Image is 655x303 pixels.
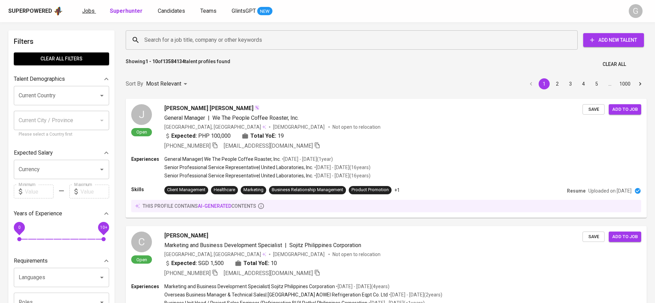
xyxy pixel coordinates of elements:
[14,52,109,65] button: Clear All filters
[158,7,186,16] a: Candidates
[100,225,107,230] span: 10+
[200,7,218,16] a: Teams
[126,80,143,88] p: Sort By
[273,124,326,130] span: [DEMOGRAPHIC_DATA]
[603,60,626,69] span: Clear All
[243,259,269,267] b: Total YoE:
[164,132,231,140] div: PHP 100,000
[164,124,266,130] div: [GEOGRAPHIC_DATA], [GEOGRAPHIC_DATA]
[143,203,256,209] p: this profile contains contents
[164,283,335,290] p: Marketing and Business Development Specialist | Sojitz Philippines Corporation
[14,254,109,268] div: Requirements
[131,283,164,290] p: Experiences
[80,185,109,198] input: Value
[198,203,231,209] span: AI-generated
[8,7,52,15] div: Superpowered
[18,225,20,230] span: 0
[604,80,615,87] div: …
[208,114,210,122] span: |
[539,78,550,89] button: page 1
[131,232,152,252] div: C
[388,291,442,298] p: • [DATE] - [DATE] ( 2 years )
[567,187,586,194] p: Resume
[134,129,150,135] span: Open
[224,270,313,276] span: [EMAIL_ADDRESS][DOMAIN_NAME]
[591,78,602,89] button: Go to page 5
[351,187,389,193] div: Product Promotion
[164,251,266,258] div: [GEOGRAPHIC_DATA], [GEOGRAPHIC_DATA]
[250,132,276,140] b: Total YoE:
[617,78,633,89] button: Go to page 1000
[164,291,388,298] p: Overseas Business Manager & Technical Sales | [GEOGRAPHIC_DATA] AOWEI Refrigeration Eqpt Co. Ltd
[19,55,104,63] span: Clear All filters
[146,78,190,90] div: Most Relevant
[164,115,205,121] span: General Manager
[612,233,638,241] span: Add to job
[8,6,63,16] a: Superpoweredapp logo
[164,143,211,149] span: [PHONE_NUMBER]
[171,259,197,267] b: Expected:
[14,257,48,265] p: Requirements
[552,78,563,89] button: Go to page 2
[131,104,152,125] div: J
[200,8,216,14] span: Teams
[110,8,143,14] b: Superhunter
[600,58,629,71] button: Clear All
[565,78,576,89] button: Go to page 3
[609,232,641,242] button: Add to job
[82,8,95,14] span: Jobs
[232,7,272,16] a: GlintsGPT NEW
[110,7,144,16] a: Superhunter
[232,8,256,14] span: GlintsGPT
[582,232,605,242] button: Save
[164,172,313,179] p: Senior Professional Service Representative | United Laboratories, Inc.
[214,187,235,193] div: Healthcare
[82,7,96,16] a: Jobs
[164,156,281,163] p: General Manager | We The People Coffee Roaster, Inc.
[273,251,326,258] span: [DEMOGRAPHIC_DATA]
[97,165,107,174] button: Open
[335,283,389,290] p: • [DATE] - [DATE] ( 4 years )
[14,36,109,47] h6: Filters
[224,143,313,149] span: [EMAIL_ADDRESS][DOMAIN_NAME]
[167,187,205,193] div: Client Management
[578,78,589,89] button: Go to page 4
[134,257,150,263] span: Open
[394,187,400,194] p: +1
[97,273,107,282] button: Open
[164,164,313,171] p: Senior Professional Service Representative | United Laboratories, Inc.
[254,105,260,110] img: magic_wand.svg
[333,124,381,130] p: Not open to relocation
[586,233,601,241] span: Save
[635,78,646,89] button: Go to next page
[271,259,277,267] span: 10
[589,36,638,45] span: Add New Talent
[278,132,284,140] span: 19
[25,185,54,198] input: Value
[131,186,164,193] p: Skills
[313,164,370,171] p: • [DATE] - [DATE] ( 16 years )
[164,104,253,113] span: [PERSON_NAME] [PERSON_NAME]
[257,8,272,15] span: NEW
[524,78,647,89] nav: pagination navigation
[612,106,638,114] span: Add to job
[14,207,109,221] div: Years of Experience
[145,59,158,64] b: 1 - 10
[164,270,211,276] span: [PHONE_NUMBER]
[14,75,65,83] p: Talent Demographics
[146,80,181,88] p: Most Relevant
[126,99,647,218] a: JOpen[PERSON_NAME] [PERSON_NAME]General Manager|We The People Coffee Roaster, Inc.[GEOGRAPHIC_DAT...
[609,104,641,115] button: Add to job
[54,6,63,16] img: app logo
[164,232,208,240] span: [PERSON_NAME]
[313,172,370,179] p: • [DATE] - [DATE] ( 16 years )
[164,242,282,248] span: Marketing and Business Development Specialist
[14,149,53,157] p: Expected Salary
[212,115,299,121] span: We The People Coffee Roaster, Inc.
[272,187,343,193] div: Business Relationship Management
[163,59,185,64] b: 13584134
[14,209,62,218] p: Years of Experience
[97,91,107,100] button: Open
[285,241,287,250] span: |
[243,187,263,193] div: Marketing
